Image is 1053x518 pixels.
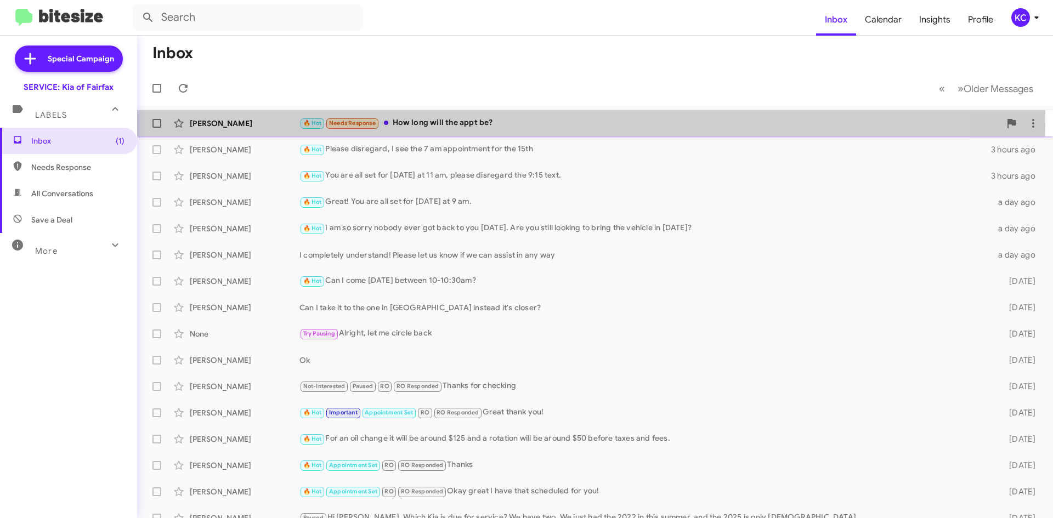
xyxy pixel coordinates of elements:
[299,143,991,156] div: Please disregard, I see the 7 am appointment for the 15th
[303,435,322,442] span: 🔥 Hot
[401,462,443,469] span: RO Responded
[299,380,992,392] div: Thanks for checking
[992,197,1044,208] div: a day ago
[992,460,1044,471] div: [DATE]
[35,246,58,256] span: More
[299,249,992,260] div: I completely understand! Please let us know if we can assist in any way
[303,172,322,179] span: 🔥 Hot
[991,170,1044,181] div: 3 hours ago
[959,4,1002,36] a: Profile
[932,77,952,100] button: Previous
[1002,8,1041,27] button: KC
[303,225,322,232] span: 🔥 Hot
[190,355,299,366] div: [PERSON_NAME]
[299,275,992,287] div: Can I come [DATE] between 10-10:30am?
[299,169,991,182] div: You are all set for [DATE] at 11 am, please disregard the 9:15 text.
[992,223,1044,234] div: a day ago
[15,45,123,72] a: Special Campaign
[190,197,299,208] div: [PERSON_NAME]
[384,488,393,495] span: RO
[303,146,322,153] span: 🔥 Hot
[303,277,322,284] span: 🔥 Hot
[303,198,322,206] span: 🔥 Hot
[31,214,72,225] span: Save a Deal
[992,249,1044,260] div: a day ago
[31,188,93,199] span: All Conversations
[303,488,322,495] span: 🔥 Hot
[299,327,992,340] div: Alright, let me circle back
[299,302,992,313] div: Can I take it to the one in [GEOGRAPHIC_DATA] instead it's closer?
[856,4,910,36] a: Calendar
[116,135,124,146] span: (1)
[384,462,393,469] span: RO
[299,485,992,498] div: Okay great I have that scheduled for you!
[329,462,377,469] span: Appointment Set
[939,82,945,95] span: «
[329,119,376,127] span: Needs Response
[816,4,856,36] a: Inbox
[31,135,124,146] span: Inbox
[133,4,363,31] input: Search
[190,434,299,445] div: [PERSON_NAME]
[365,409,413,416] span: Appointment Set
[933,77,1040,100] nav: Page navigation example
[380,383,389,390] span: RO
[190,223,299,234] div: [PERSON_NAME]
[190,302,299,313] div: [PERSON_NAME]
[303,119,322,127] span: 🔥 Hot
[958,82,964,95] span: »
[299,406,992,419] div: Great thank you!
[190,249,299,260] div: [PERSON_NAME]
[992,302,1044,313] div: [DATE]
[1011,8,1030,27] div: KC
[190,276,299,287] div: [PERSON_NAME]
[24,82,114,93] div: SERVICE: Kia of Fairfax
[910,4,959,36] a: Insights
[353,383,373,390] span: Paused
[421,409,429,416] span: RO
[190,381,299,392] div: [PERSON_NAME]
[48,53,114,64] span: Special Campaign
[992,328,1044,339] div: [DATE]
[190,170,299,181] div: [PERSON_NAME]
[303,383,346,390] span: Not-Interested
[299,459,992,471] div: Thanks
[964,83,1033,95] span: Older Messages
[992,276,1044,287] div: [DATE]
[303,409,322,416] span: 🔥 Hot
[992,434,1044,445] div: [DATE]
[190,407,299,418] div: [PERSON_NAME]
[299,222,992,235] div: I am so sorry nobody ever got back to you [DATE]. Are you still looking to bring the vehicle in [...
[329,409,358,416] span: Important
[190,144,299,155] div: [PERSON_NAME]
[35,110,67,120] span: Labels
[437,409,479,416] span: RO Responded
[397,383,439,390] span: RO Responded
[329,488,377,495] span: Appointment Set
[992,407,1044,418] div: [DATE]
[152,44,193,62] h1: Inbox
[992,381,1044,392] div: [DATE]
[190,118,299,129] div: [PERSON_NAME]
[299,355,992,366] div: Ok
[991,144,1044,155] div: 3 hours ago
[299,196,992,208] div: Great! You are all set for [DATE] at 9 am.
[992,486,1044,497] div: [DATE]
[31,162,124,173] span: Needs Response
[303,462,322,469] span: 🔥 Hot
[299,117,1000,129] div: How long will the appt be?
[992,355,1044,366] div: [DATE]
[190,486,299,497] div: [PERSON_NAME]
[299,432,992,445] div: For an oil change it will be around $125 and a rotation will be around $50 before taxes and fees.
[190,460,299,471] div: [PERSON_NAME]
[303,330,335,337] span: Try Pausing
[190,328,299,339] div: None
[951,77,1040,100] button: Next
[401,488,443,495] span: RO Responded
